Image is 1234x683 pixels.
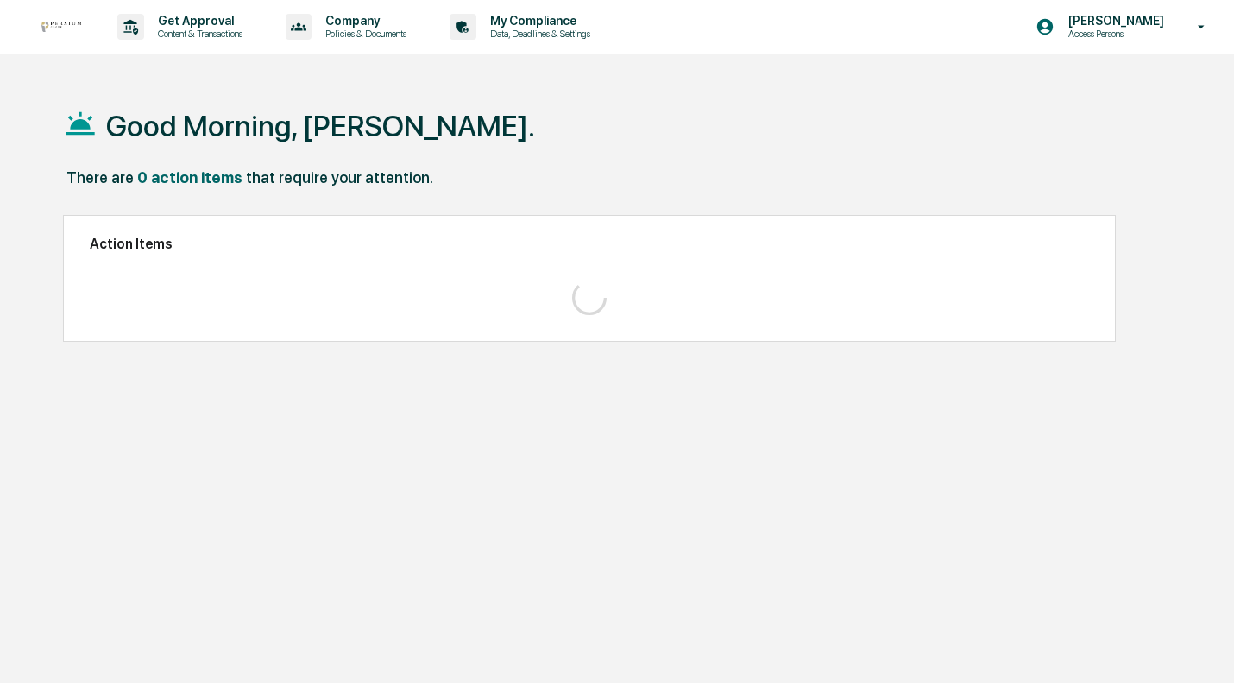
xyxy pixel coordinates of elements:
[246,168,433,187] div: that require your attention.
[66,168,134,187] div: There are
[137,168,242,187] div: 0 action items
[144,14,251,28] p: Get Approval
[1055,28,1173,40] p: Access Persons
[312,14,415,28] p: Company
[312,28,415,40] p: Policies & Documents
[144,28,251,40] p: Content & Transactions
[476,14,599,28] p: My Compliance
[90,236,1089,252] h2: Action Items
[1055,14,1173,28] p: [PERSON_NAME]
[476,28,599,40] p: Data, Deadlines & Settings
[41,22,83,32] img: logo
[106,109,535,143] h1: Good Morning, [PERSON_NAME].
